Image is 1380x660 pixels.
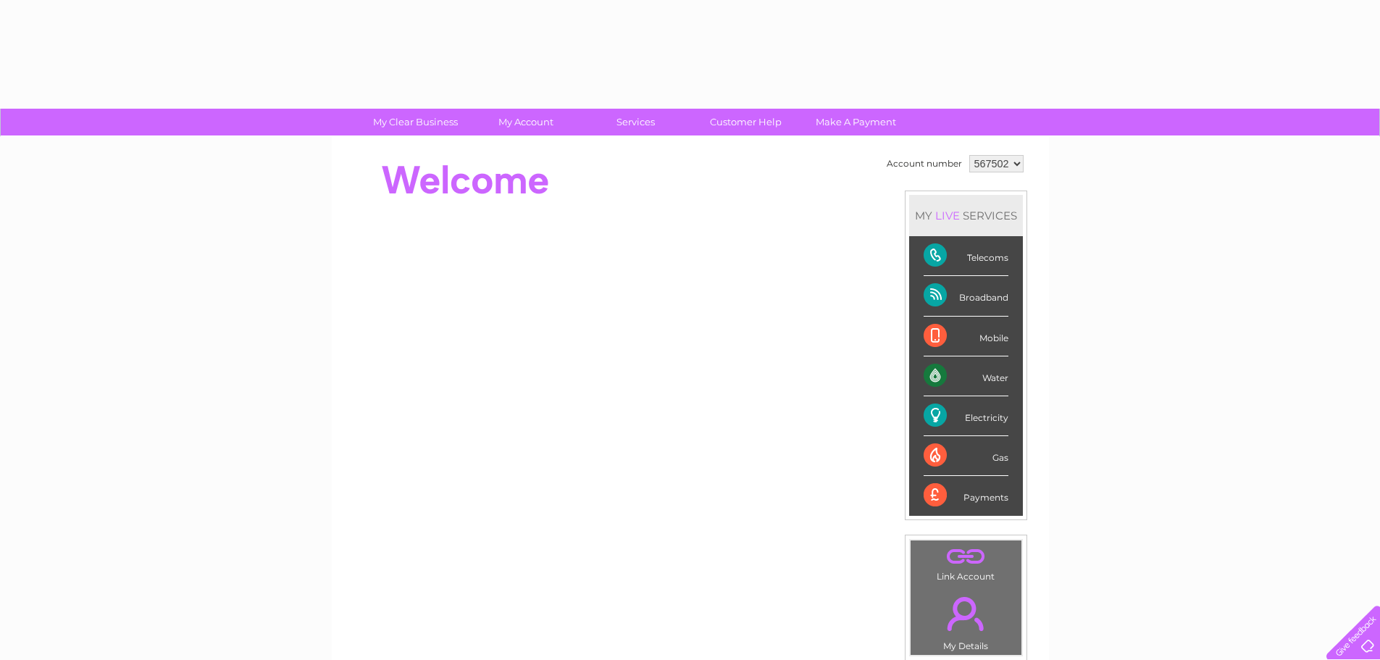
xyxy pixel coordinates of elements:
[924,276,1008,316] div: Broadband
[932,209,963,222] div: LIVE
[796,109,916,135] a: Make A Payment
[924,317,1008,356] div: Mobile
[910,540,1022,585] td: Link Account
[924,436,1008,476] div: Gas
[883,151,966,176] td: Account number
[914,544,1018,569] a: .
[356,109,475,135] a: My Clear Business
[924,396,1008,436] div: Electricity
[686,109,806,135] a: Customer Help
[924,476,1008,515] div: Payments
[909,195,1023,236] div: MY SERVICES
[924,236,1008,276] div: Telecoms
[466,109,585,135] a: My Account
[914,588,1018,639] a: .
[576,109,695,135] a: Services
[910,585,1022,656] td: My Details
[924,356,1008,396] div: Water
